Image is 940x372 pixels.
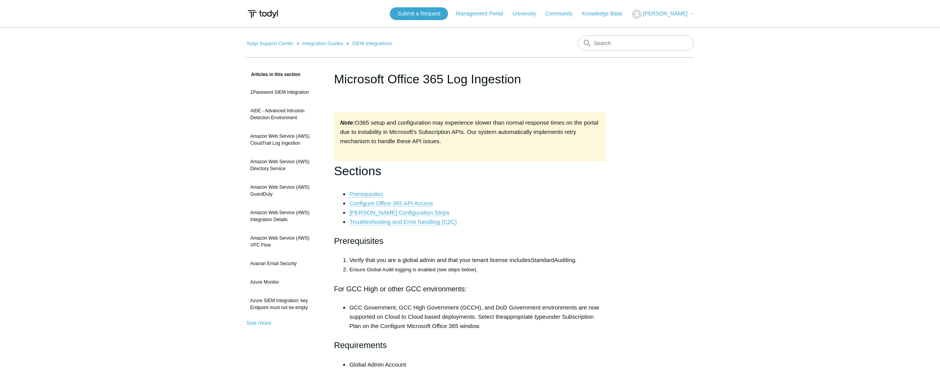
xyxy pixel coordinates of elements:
span: GCC Government, GCC High Government (GCCH), and DoD Government environments are now supported on ... [349,304,599,320]
span: For GCC High or other GCC environments: [334,285,467,293]
span: [PERSON_NAME] [643,10,687,17]
h2: Prerequisites [334,234,606,248]
a: Prerequisites [349,191,383,198]
span: appropriate type [504,313,545,320]
a: 1Password SIEM Integration [246,85,322,100]
li: Integration Guides [295,41,345,46]
span: Standard [531,257,554,263]
a: Amazon Web Service (AWS) Directory Service [246,154,322,176]
span: Verify that you are a global admin and that your tenant license includes [349,257,531,263]
a: Amazon Web Service (AWS) CloudTrail Log Ingestion [246,129,322,150]
a: See more [246,320,271,326]
h1: Sections [334,161,606,181]
button: [PERSON_NAME] [632,9,694,19]
img: Todyl Support Center Help Center home page [246,7,279,21]
a: University [512,10,544,18]
a: Community [546,10,581,18]
input: Search [578,36,694,51]
span: . [575,257,577,263]
li: Todyl Support Center [246,41,295,46]
a: Azure SIEM Integration: key Endpoint must not be empty [246,293,322,315]
a: Avanan Email Security [246,256,322,271]
a: SIEM Integrations [352,41,392,46]
a: Management Portal [456,10,511,18]
strong: Note: [340,119,355,126]
a: Amazon Web Service (AWS) VPC Flow [246,231,322,252]
li: SIEM Integrations [345,41,392,46]
a: Azure Monitor [246,275,322,289]
a: [PERSON_NAME] Configuration Steps [349,209,449,216]
h1: Microsoft Office 365 Log Ingestion [334,70,606,88]
a: Knowledge Base [582,10,630,18]
a: Amazon Web Service (AWS) Integration Details [246,205,322,227]
h2: Requirements [334,338,606,352]
a: Configure Office 365 API Access [349,200,433,207]
a: AIDE - Advanced Intrusion Detection Environment [246,103,322,125]
a: Todyl Support Center [246,41,293,46]
div: O365 setup and configuration may experience slower than normal response times on the portal due t... [334,112,606,161]
a: Integration Guides [302,41,343,46]
a: Submit a Request [390,7,448,20]
span: Auditing [554,257,575,263]
span: Articles in this section [246,72,300,77]
a: Amazon Web Service (AWS) GuardDuty [246,180,322,201]
span: Ensure Global Audit logging is enabled (see steps below). [349,267,477,272]
a: Troubleshooting and Error handling (C2C) [349,218,457,225]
